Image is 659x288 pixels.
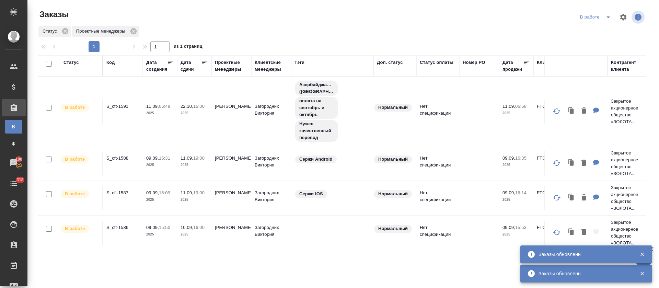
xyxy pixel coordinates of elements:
[251,151,291,175] td: Загородних Виктория
[502,190,515,195] p: 09.09,
[378,191,408,197] p: Нормальный
[502,162,530,169] p: 2025
[181,155,193,161] p: 11.09,
[181,110,208,117] p: 2025
[565,156,578,170] button: Клонировать
[9,140,19,147] span: Ф
[611,150,644,177] p: Закрытое акционерное общество «ЗОЛОТА...
[420,59,453,66] div: Статус оплаты
[159,155,170,161] p: 16:31
[193,225,205,230] p: 16:00
[502,196,530,203] p: 2025
[193,104,205,109] p: 16:00
[502,59,523,73] div: Дата продажи
[294,59,304,66] div: Тэги
[548,155,565,171] button: Обновить
[146,104,159,109] p: 11.09,
[2,154,26,171] a: 100
[515,225,527,230] p: 15:53
[299,156,333,163] p: Сержи Android
[416,186,459,210] td: Нет спецификации
[294,80,370,142] div: Азербайджанский (Латиница), оплата на сентябрь и октябрь, Нужен качественный перевод
[65,104,85,111] p: В работе
[537,155,570,162] p: FTC
[548,224,565,241] button: Обновить
[548,103,565,119] button: Обновить
[181,59,201,73] div: Дата сдачи
[63,59,79,66] div: Статус
[106,103,139,110] p: S_cft-1591
[174,42,203,52] span: из 1 страниц
[416,151,459,175] td: Нет спецификации
[251,221,291,245] td: Загородних Виктория
[181,231,208,238] p: 2025
[373,224,413,233] div: Статус по умолчанию для стандартных заказов
[615,9,632,25] span: Настроить таблицу
[515,104,527,109] p: 06:58
[635,270,649,277] button: Закрыть
[299,81,334,95] p: Азербайджанский ([GEOGRAPHIC_DATA])
[502,110,530,117] p: 2025
[251,186,291,210] td: Загородних Виктория
[65,156,85,163] p: В работе
[578,12,615,23] div: split button
[106,224,139,231] p: S_cft-1586
[159,104,170,109] p: 06:48
[5,137,22,151] a: Ф
[537,103,570,110] p: FTC
[43,28,59,35] p: Статус
[193,190,205,195] p: 19:00
[38,9,69,20] span: Заказы
[146,190,159,195] p: 09.09,
[181,104,193,109] p: 22.10,
[590,104,603,118] button: Для КМ: По оплате: просим данный проект разбить пополам: на сентябрь и октябрь
[146,59,167,73] div: Дата создания
[515,190,527,195] p: 16:14
[539,251,629,258] div: Заказы обновлены
[611,219,644,246] p: Закрытое акционерное общество «ЗОЛОТА...
[548,189,565,206] button: Обновить
[65,191,85,197] p: В работе
[65,225,85,232] p: В работе
[60,189,99,199] div: Выставляет ПМ после принятия заказа от КМа
[635,251,649,257] button: Закрыть
[502,155,515,161] p: 09.09,
[72,26,139,37] div: Проектные менеджеры
[378,104,408,111] p: Нормальный
[76,28,128,35] p: Проектные менеджеры
[578,226,590,240] button: Удалить
[299,97,334,118] p: оплата на сентябрь и октябрь
[181,196,208,203] p: 2025
[159,190,170,195] p: 16:09
[211,151,251,175] td: [PERSON_NAME]
[611,59,644,73] div: Контрагент клиента
[106,59,115,66] div: Код
[211,221,251,245] td: [PERSON_NAME]
[9,123,19,130] span: В
[146,110,174,117] p: 2025
[373,103,413,112] div: Статус по умолчанию для стандартных заказов
[11,156,27,163] span: 100
[146,231,174,238] p: 2025
[299,191,323,197] p: Сержи IOS
[537,59,553,66] div: Клиент
[146,162,174,169] p: 2025
[378,225,408,232] p: Нормальный
[193,155,205,161] p: 19:00
[181,225,193,230] p: 10.09,
[181,162,208,169] p: 2025
[565,104,578,118] button: Клонировать
[416,221,459,245] td: Нет спецификации
[373,189,413,199] div: Статус по умолчанию для стандартных заказов
[416,100,459,124] td: Нет спецификации
[106,155,139,162] p: S_cft-1588
[537,189,570,196] p: FTC
[502,225,515,230] p: 09.09,
[515,155,527,161] p: 16:35
[611,184,644,212] p: Закрытое акционерное общество «ЗОЛОТА...
[215,59,248,73] div: Проектные менеджеры
[211,100,251,124] td: [PERSON_NAME]
[565,191,578,205] button: Клонировать
[502,231,530,238] p: 2025
[578,156,590,170] button: Удалить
